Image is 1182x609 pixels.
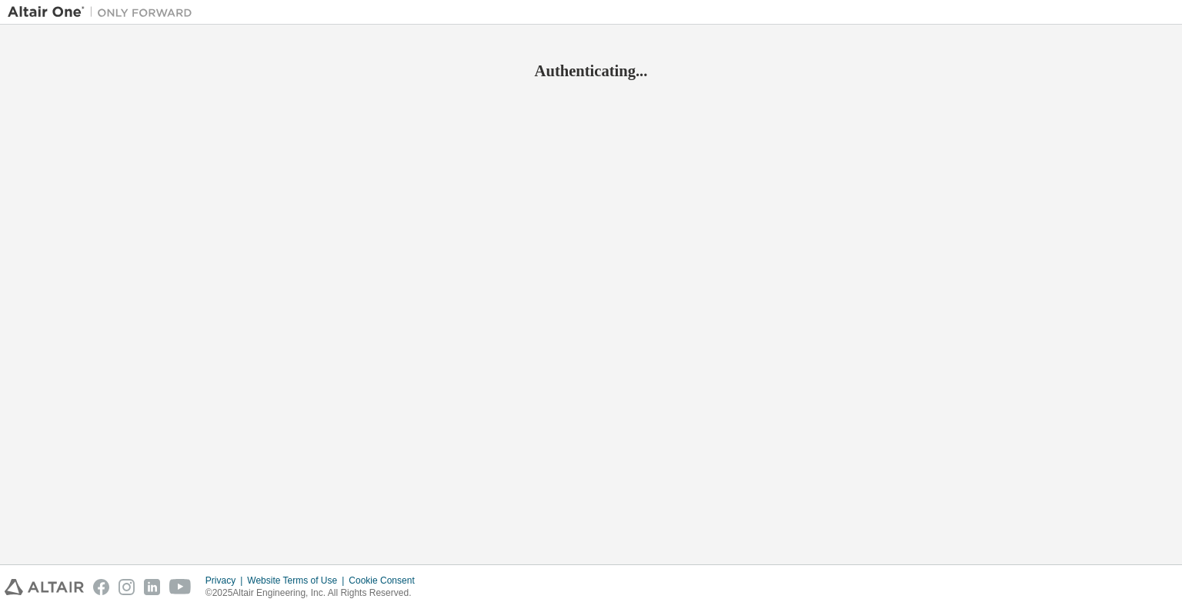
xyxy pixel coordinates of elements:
[119,579,135,595] img: instagram.svg
[8,5,200,20] img: Altair One
[247,574,349,587] div: Website Terms of Use
[8,61,1174,81] h2: Authenticating...
[205,574,247,587] div: Privacy
[5,579,84,595] img: altair_logo.svg
[144,579,160,595] img: linkedin.svg
[93,579,109,595] img: facebook.svg
[169,579,192,595] img: youtube.svg
[205,587,424,600] p: © 2025 Altair Engineering, Inc. All Rights Reserved.
[349,574,423,587] div: Cookie Consent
